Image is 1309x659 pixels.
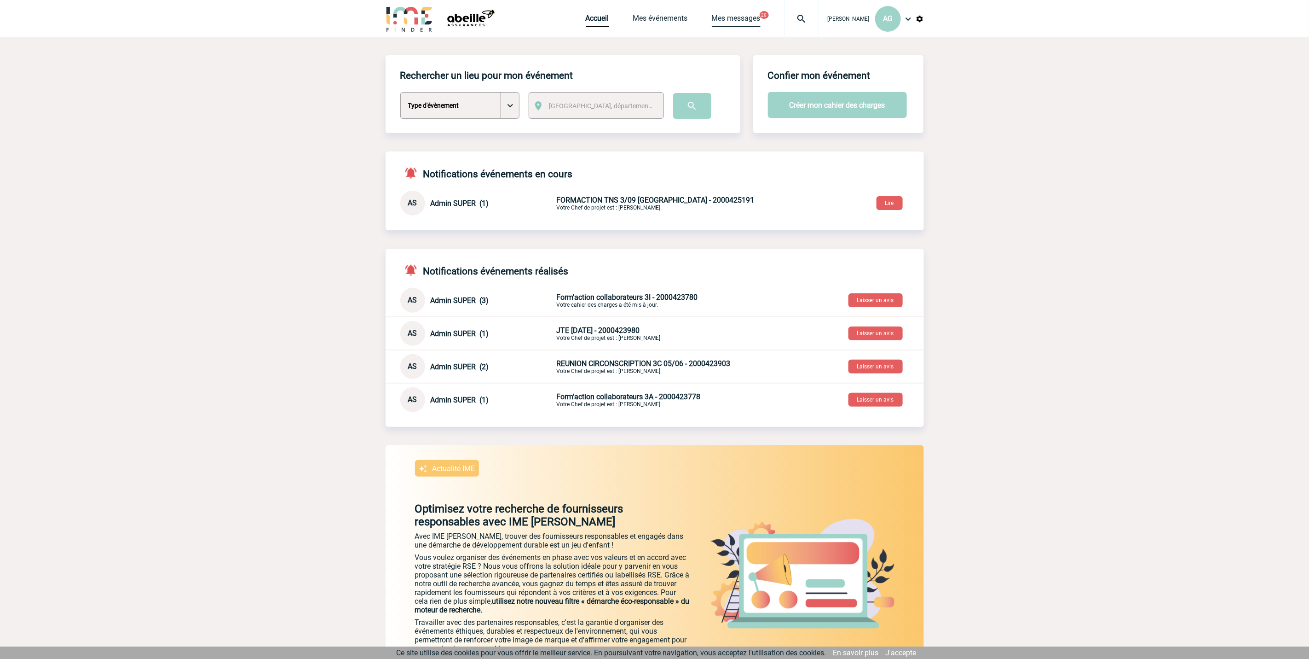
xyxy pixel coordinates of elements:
[712,14,761,27] a: Mes messages
[400,70,573,81] h4: Rechercher un lieu pour mon événement
[869,198,910,207] a: Lire
[408,362,417,371] span: AS
[886,648,917,657] a: J'accepte
[404,263,423,277] img: notifications-active-24-px-r.png
[397,648,826,657] span: Ce site utilise des cookies pour vous offrir le meilleur service. En poursuivant votre navigation...
[415,618,691,653] p: Travailler avec des partenaires responsables, c'est la garantie d'organiser des événements éthiqu...
[400,387,924,412] div: Conversation privée : Client - Agence
[404,166,423,180] img: notifications-active-24-px-r.png
[386,502,691,528] p: Optimisez votre recherche de fournisseurs responsables avec IME [PERSON_NAME]
[431,329,489,338] span: Admin SUPER (1)
[848,360,903,373] button: Laisser un avis
[415,597,690,614] span: utilisez notre nouveau filtre « démarche éco-responsable » du moteur de recherche.
[586,14,609,27] a: Accueil
[833,648,879,657] a: En savoir plus
[557,359,731,368] span: REUNION CIRCONSCRIPTION 3C 05/06 - 2000423903
[673,93,711,119] input: Submit
[400,166,573,180] h4: Notifications événements en cours
[400,321,924,346] div: Conversation privée : Client - Agence
[557,293,698,302] span: Form'action collaborateurs 3I - 2000423780
[877,196,903,210] button: Lire
[768,92,907,118] button: Créer mon cahier des charges
[408,296,417,304] span: AS
[431,362,489,371] span: Admin SUPER (2)
[633,14,688,27] a: Mes événements
[848,293,903,307] button: Laisser un avis
[400,362,773,370] a: AS Admin SUPER (2) REUNION CIRCONSCRIPTION 3C 05/06 - 2000423903Votre Chef de projet est : [PERSO...
[848,393,903,407] button: Laisser un avis
[415,553,691,614] p: Vous voulez organiser des événements en phase avec vos valeurs et en accord avec votre stratégie ...
[431,396,489,404] span: Admin SUPER (1)
[710,519,894,629] img: actu.png
[557,326,640,335] span: JTE [DATE] - 2000423980
[549,102,677,110] span: [GEOGRAPHIC_DATA], département, région...
[408,329,417,338] span: AS
[431,296,489,305] span: Admin SUPER (3)
[557,359,773,374] p: Votre Chef de projet est : [PERSON_NAME].
[400,198,773,207] a: AS Admin SUPER (1) FORMACTION TNS 3/09 [GEOGRAPHIC_DATA] - 2000425191Votre Chef de projet est : [...
[400,263,569,277] h4: Notifications événements réalisés
[400,395,773,403] a: AS Admin SUPER (1) Form'action collaborateurs 3A - 2000423778Votre Chef de projet est : [PERSON_N...
[557,392,701,401] span: Form'action collaborateurs 3A - 2000423778
[400,288,924,313] div: Conversation privée : Client - Agence
[400,328,773,337] a: AS Admin SUPER (1) JTE [DATE] - 2000423980Votre Chef de projet est : [PERSON_NAME].
[415,532,691,549] p: Avec IME [PERSON_NAME], trouver des fournisseurs responsables et engagés dans une démarche de dév...
[828,16,870,22] span: [PERSON_NAME]
[432,464,475,473] p: Actualité IME
[557,196,773,211] p: Votre Chef de projet est : [PERSON_NAME].
[768,70,871,81] h4: Confier mon événement
[400,295,773,304] a: AS Admin SUPER (3) Form'action collaborateurs 3I - 2000423780Votre cahier des charges a été mis à...
[400,191,555,216] div: Conversation privée : Client - Agence
[760,11,769,19] button: 20
[557,293,773,308] p: Votre cahier des charges a été mis à jour.
[431,199,489,208] span: Admin SUPER (1)
[408,198,417,207] span: AS
[883,14,893,23] span: AG
[386,6,433,32] img: IME-Finder
[557,392,773,408] p: Votre Chef de projet est : [PERSON_NAME].
[848,327,903,340] button: Laisser un avis
[557,326,773,341] p: Votre Chef de projet est : [PERSON_NAME].
[557,196,755,204] span: FORMACTION TNS 3/09 [GEOGRAPHIC_DATA] - 2000425191
[400,354,924,379] div: Conversation privée : Client - Agence
[408,395,417,404] span: AS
